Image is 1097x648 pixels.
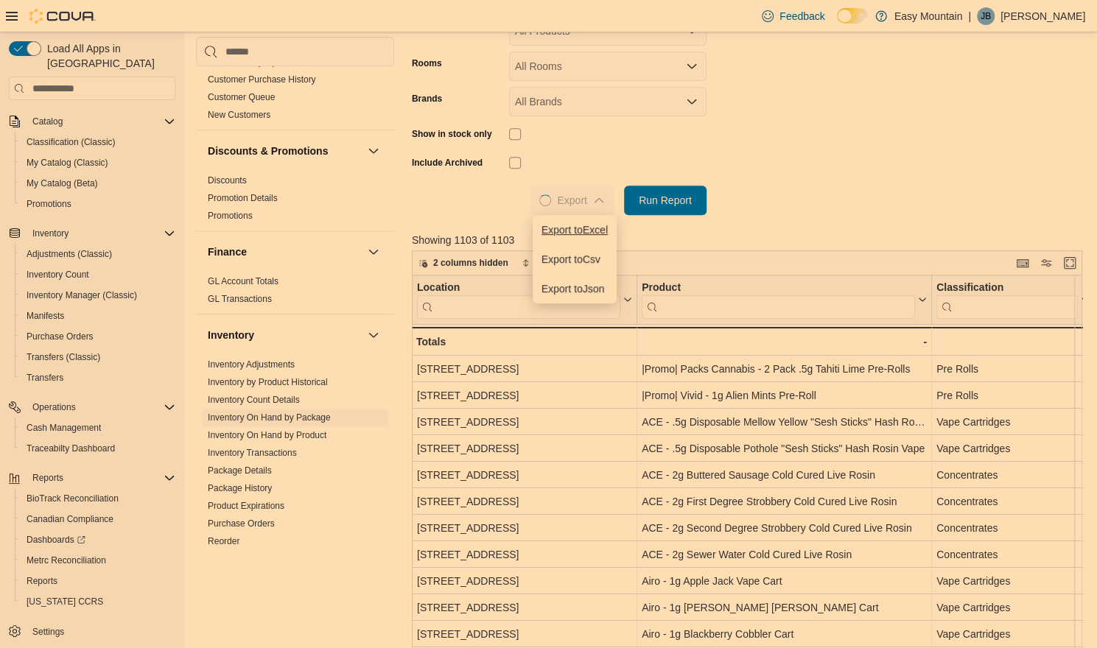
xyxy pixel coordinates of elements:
[412,233,1090,247] p: Showing 1103 of 1103
[208,293,272,305] span: GL Transactions
[936,360,1090,378] div: Pre Rolls
[208,91,275,103] span: Customer Queue
[21,245,118,263] a: Adjustments (Classic)
[3,111,181,132] button: Catalog
[686,96,698,108] button: Open list of options
[21,286,143,304] a: Inventory Manager (Classic)
[27,157,108,169] span: My Catalog (Classic)
[3,397,181,418] button: Operations
[32,116,63,127] span: Catalog
[416,333,632,351] div: Totals
[15,418,181,438] button: Cash Management
[977,7,995,25] div: Jesse Bello
[27,198,71,210] span: Promotions
[417,572,632,590] div: [STREET_ADDRESS]
[21,307,70,325] a: Manifests
[936,281,1078,295] div: Classification
[208,244,247,259] h3: Finance
[21,419,175,437] span: Cash Management
[837,8,868,24] input: Dark Mode
[208,376,328,388] span: Inventory by Product Historical
[412,93,442,105] label: Brands
[1061,254,1079,272] button: Enter fullscreen
[642,387,927,404] div: |Promo| Vivid - 1g Alien Mints Pre-Roll
[208,193,278,203] a: Promotion Details
[27,422,101,434] span: Cash Management
[208,210,253,222] span: Promotions
[21,175,104,192] a: My Catalog (Beta)
[32,401,76,413] span: Operations
[208,211,253,221] a: Promotions
[208,275,278,287] span: GL Account Totals
[21,593,175,610] span: Washington CCRS
[533,215,617,244] button: Export toExcel
[208,518,275,529] span: Purchase Orders
[936,440,1090,457] div: Vape Cartridges
[15,529,181,550] a: Dashboards
[208,144,328,158] h3: Discounts & Promotions
[21,328,99,345] a: Purchase Orders
[412,128,492,140] label: Show in stock only
[208,482,272,494] span: Package History
[27,493,119,504] span: BioTrack Reconciliation
[1037,254,1055,272] button: Display options
[412,57,442,69] label: Rooms
[208,109,270,121] span: New Customers
[936,572,1090,590] div: Vape Cartridges
[21,154,114,172] a: My Catalog (Classic)
[21,572,63,590] a: Reports
[21,307,175,325] span: Manifests
[27,623,70,641] a: Settings
[15,571,181,591] button: Reports
[208,412,331,423] a: Inventory On Hand by Package
[15,173,181,194] button: My Catalog (Beta)
[208,500,284,512] span: Product Expirations
[27,469,175,487] span: Reports
[208,294,272,304] a: GL Transactions
[1000,7,1085,25] p: [PERSON_NAME]
[936,599,1090,616] div: Vape Cartridges
[417,625,632,643] div: [STREET_ADDRESS]
[208,328,362,342] button: Inventory
[530,186,613,215] button: LoadingExport
[27,289,137,301] span: Inventory Manager (Classic)
[642,440,927,457] div: ACE - .5g Disposable Pothole "Sesh Sticks" Hash Rosin Vape
[196,35,394,130] div: Customer
[27,398,82,416] button: Operations
[417,493,632,510] div: [STREET_ADDRESS]
[642,572,927,590] div: Airo - 1g Apple Jack Vape Cart
[417,546,632,563] div: [STREET_ADDRESS]
[21,266,175,283] span: Inventory Count
[686,60,698,72] button: Open list of options
[21,266,95,283] a: Inventory Count
[642,333,927,351] div: -
[41,41,175,71] span: Load All Apps in [GEOGRAPHIC_DATA]
[15,326,181,347] button: Purchase Orders
[642,281,915,295] div: Product
[642,625,927,643] div: Airo - 1g Blackberry Cobbler Cart
[27,177,98,189] span: My Catalog (Beta)
[196,272,394,314] div: Finance
[539,186,604,215] span: Export
[21,133,122,151] a: Classification (Classic)
[27,622,175,641] span: Settings
[417,281,620,295] div: Location
[15,347,181,367] button: Transfers (Classic)
[27,575,57,587] span: Reports
[542,253,608,265] span: Export to Csv
[208,448,297,458] a: Inventory Transactions
[936,493,1090,510] div: Concentrates
[208,328,254,342] h3: Inventory
[433,257,508,269] span: 2 columns hidden
[365,326,382,344] button: Inventory
[27,113,175,130] span: Catalog
[208,465,272,476] span: Package Details
[27,248,112,260] span: Adjustments (Classic)
[208,535,239,547] span: Reorder
[533,244,617,274] button: Export toCsv
[27,225,175,242] span: Inventory
[21,348,175,366] span: Transfers (Classic)
[27,534,85,546] span: Dashboards
[15,306,181,326] button: Manifests
[21,593,109,610] a: [US_STATE] CCRS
